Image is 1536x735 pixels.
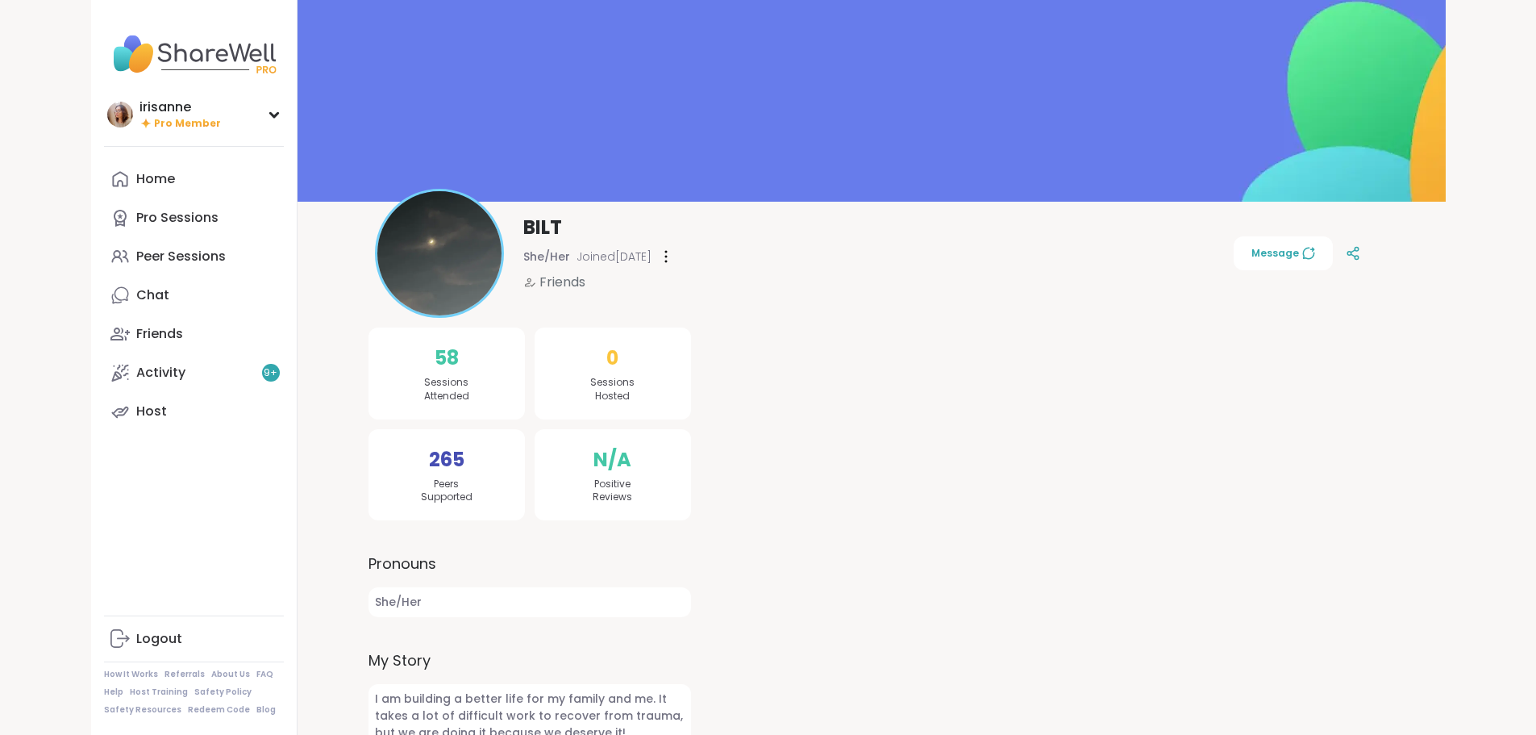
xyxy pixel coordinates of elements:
a: Redeem Code [188,704,250,716]
a: Activity9+ [104,353,284,392]
a: Friends [104,315,284,353]
span: She/Her [368,587,691,617]
span: Friends [539,273,585,292]
span: Pro Member [154,117,221,131]
span: 58 [435,344,459,373]
img: irisanne [107,102,133,127]
span: She/Her [523,248,570,265]
span: Positive Reviews [593,478,632,505]
label: Pronouns [368,553,691,574]
div: Host [136,403,167,420]
a: Referrals [164,669,205,680]
div: Home [136,170,175,188]
a: Host Training [130,687,188,698]
img: ShareWell Nav Logo [104,26,284,82]
span: 265 [429,445,464,474]
div: irisanne [139,98,221,116]
a: Safety Resources [104,704,181,716]
span: 0 [606,344,618,373]
a: Logout [104,620,284,658]
span: BILT [523,215,562,240]
a: About Us [211,669,250,680]
label: My Story [368,649,691,671]
a: Home [104,160,284,198]
span: 9 + [264,366,277,380]
a: Host [104,392,284,431]
div: Friends [136,325,183,343]
a: Help [104,687,123,698]
span: Peers Supported [421,478,472,505]
div: Logout [136,630,182,648]
img: BILT [377,191,502,315]
span: Sessions Attended [424,376,469,403]
div: Pro Sessions [136,209,219,227]
div: Peer Sessions [136,248,226,265]
span: N/A [593,445,631,474]
div: Activity [136,364,185,382]
button: Message [1234,236,1333,270]
div: Chat [136,286,169,304]
a: How It Works [104,669,158,680]
a: Safety Policy [194,687,252,698]
a: Pro Sessions [104,198,284,237]
a: FAQ [256,669,273,680]
span: Joined [DATE] [577,248,651,265]
a: Chat [104,276,284,315]
a: Blog [256,704,276,716]
span: Message [1251,246,1315,261]
a: Peer Sessions [104,237,284,276]
span: Sessions Hosted [590,376,635,403]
